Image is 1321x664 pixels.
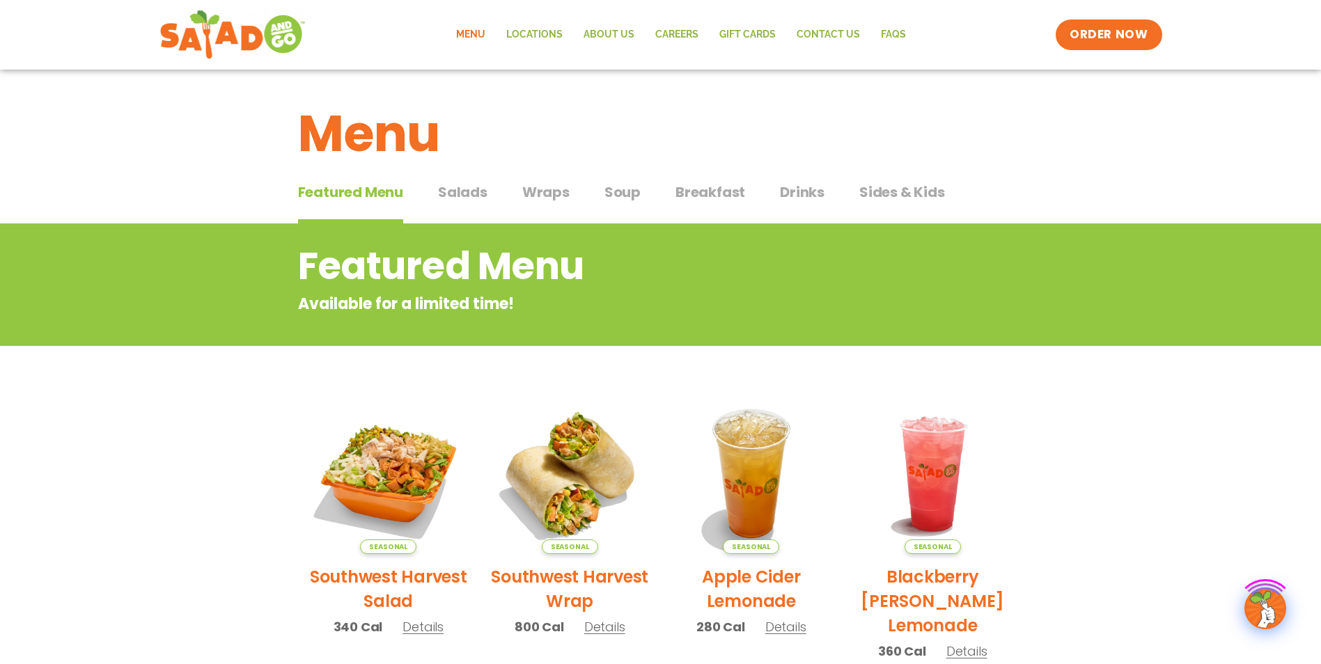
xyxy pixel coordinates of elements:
[496,19,573,51] a: Locations
[522,182,570,203] span: Wraps
[542,539,598,554] span: Seasonal
[878,642,926,661] span: 360 Cal
[402,618,444,635] span: Details
[159,7,306,63] img: new-SAG-logo-768×292
[852,393,1013,554] img: Product photo for Blackberry Bramble Lemonade
[645,19,709,51] a: Careers
[515,617,564,636] span: 800 Cal
[780,182,824,203] span: Drinks
[852,564,1013,638] h2: Blackberry [PERSON_NAME] Lemonade
[360,539,416,554] span: Seasonal
[334,617,383,636] span: 340 Cal
[786,19,870,51] a: Contact Us
[765,618,806,635] span: Details
[671,564,832,613] h2: Apple Cider Lemonade
[604,182,641,203] span: Soup
[696,617,745,636] span: 280 Cal
[438,182,487,203] span: Salads
[870,19,916,51] a: FAQs
[446,19,916,51] nav: Menu
[298,292,912,315] p: Available for a limited time!
[671,393,832,554] img: Product photo for Apple Cider Lemonade
[723,539,779,554] span: Seasonal
[446,19,496,51] a: Menu
[298,96,1024,171] h1: Menu
[1070,26,1148,43] span: ORDER NOW
[490,393,650,554] img: Product photo for Southwest Harvest Wrap
[298,182,403,203] span: Featured Menu
[859,182,945,203] span: Sides & Kids
[298,238,912,294] h2: Featured Menu
[584,618,625,635] span: Details
[905,539,961,554] span: Seasonal
[308,393,469,554] img: Product photo for Southwest Harvest Salad
[946,642,987,660] span: Details
[298,177,1024,224] div: Tabbed content
[308,564,469,613] h2: Southwest Harvest Salad
[675,182,745,203] span: Breakfast
[573,19,645,51] a: About Us
[490,564,650,613] h2: Southwest Harvest Wrap
[709,19,786,51] a: GIFT CARDS
[1056,19,1162,50] a: ORDER NOW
